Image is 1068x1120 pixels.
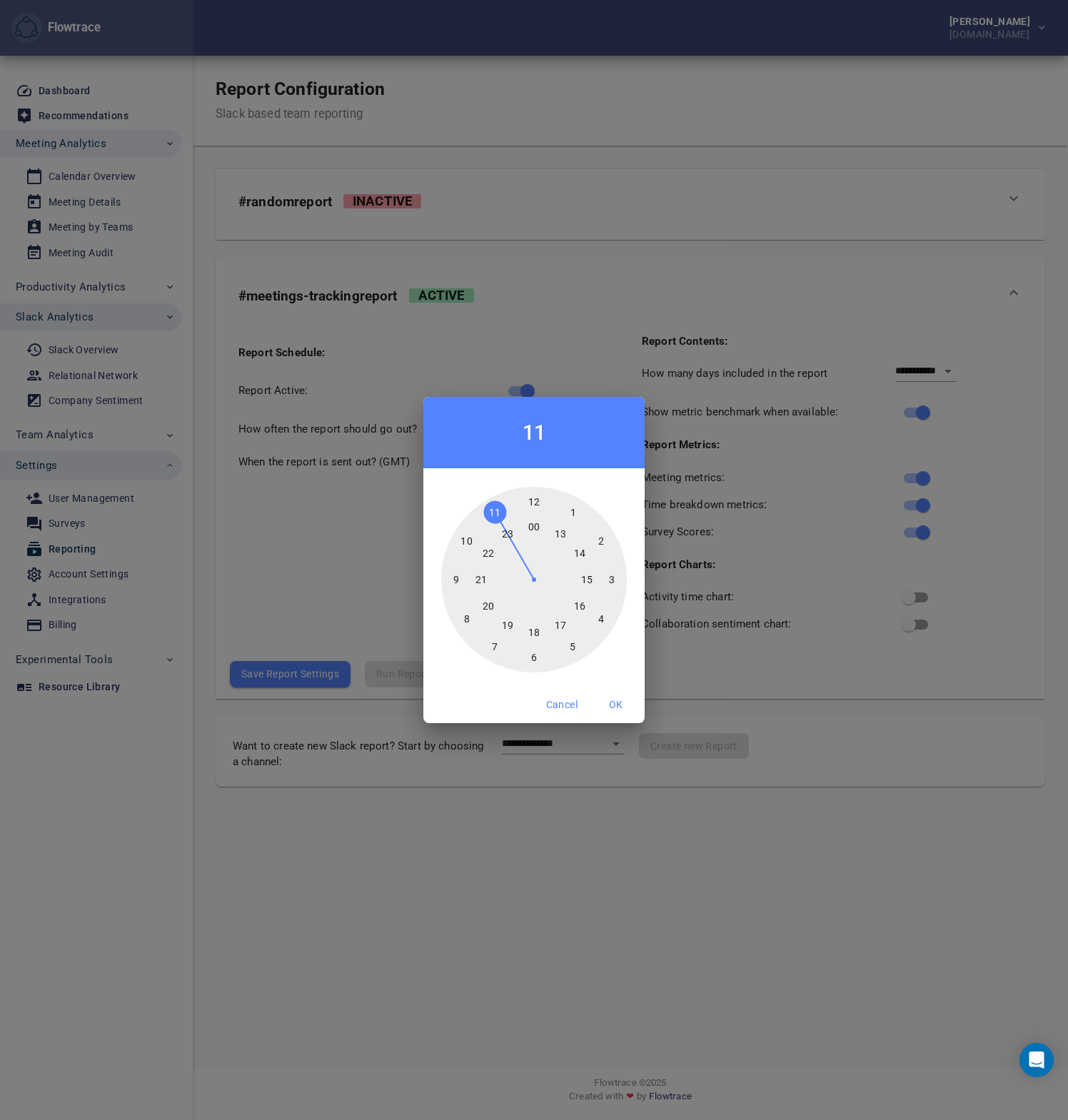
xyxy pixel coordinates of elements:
[523,421,545,444] button: 11
[593,692,639,718] button: OK
[1019,1043,1054,1077] div: Open Intercom Messenger
[546,696,578,714] span: Cancel
[536,692,588,718] button: Cancel
[603,696,629,714] span: OK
